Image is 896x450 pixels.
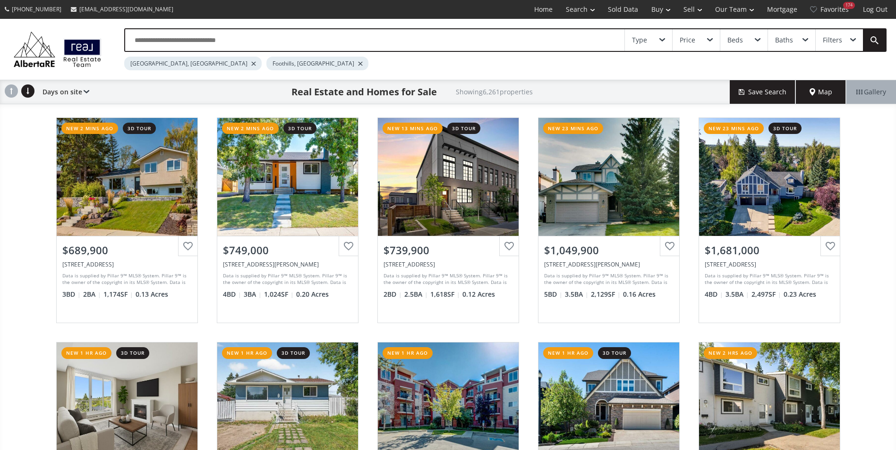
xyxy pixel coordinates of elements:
[705,272,832,286] div: Data is supplied by Pillar 9™ MLS® System. Pillar 9™ is the owner of the copyright in its MLS® Sy...
[384,272,511,286] div: Data is supplied by Pillar 9™ MLS® System. Pillar 9™ is the owner of the copyright in its MLS® Sy...
[846,80,896,104] div: Gallery
[632,37,647,43] div: Type
[730,80,796,104] button: Save Search
[384,290,402,299] span: 2 BD
[244,290,262,299] span: 3 BA
[623,290,656,299] span: 0.16 Acres
[404,290,428,299] span: 2.5 BA
[529,108,689,333] a: new 23 mins ago$1,049,900[STREET_ADDRESS][PERSON_NAME]Data is supplied by Pillar 9™ MLS® System. ...
[368,108,529,333] a: new 13 mins ago3d tour$739,900[STREET_ADDRESS]Data is supplied by Pillar 9™ MLS® System. Pillar 9...
[680,37,695,43] div: Price
[79,5,173,13] span: [EMAIL_ADDRESS][DOMAIN_NAME]
[823,37,842,43] div: Filters
[223,243,352,258] div: $749,000
[591,290,621,299] span: 2,129 SF
[775,37,793,43] div: Baths
[784,290,816,299] span: 0.23 Acres
[544,260,674,268] div: 195 Christie Park View SW, Calgary, AB T3H 2Z3
[843,2,855,9] div: 174
[705,260,834,268] div: 119 Pump Hill Bay SW, Calgary, AB T2V 4L6
[62,260,192,268] div: 5011 Nemiskam Road NW, Calgary, AB T2K 2P8
[66,0,178,18] a: [EMAIL_ADDRESS][DOMAIN_NAME]
[223,272,350,286] div: Data is supplied by Pillar 9™ MLS® System. Pillar 9™ is the owner of the copyright in its MLS® Sy...
[47,108,207,333] a: new 2 mins ago3d tour$689,900[STREET_ADDRESS]Data is supplied by Pillar 9™ MLS® System. Pillar 9™...
[810,87,832,97] span: Map
[38,80,89,104] div: Days on site
[384,260,513,268] div: 7820 Spring Willow Drive SW #252, Calgary, AB T3H6E1
[62,272,189,286] div: Data is supplied by Pillar 9™ MLS® System. Pillar 9™ is the owner of the copyright in its MLS® Sy...
[689,108,850,333] a: new 23 mins ago3d tour$1,681,000[STREET_ADDRESS]Data is supplied by Pillar 9™ MLS® System. Pillar...
[124,57,262,70] div: [GEOGRAPHIC_DATA], [GEOGRAPHIC_DATA]
[384,243,513,258] div: $739,900
[9,29,105,69] img: Logo
[223,260,352,268] div: 392 Cantrell Drive SW, Calgary, AB T2W 2E4
[456,88,533,95] h2: Showing 6,261 properties
[796,80,846,104] div: Map
[462,290,495,299] span: 0.12 Acres
[544,290,563,299] span: 5 BD
[266,57,368,70] div: Foothills, [GEOGRAPHIC_DATA]
[705,243,834,258] div: $1,681,000
[136,290,168,299] span: 0.13 Acres
[12,5,61,13] span: [PHONE_NUMBER]
[430,290,460,299] span: 1,618 SF
[544,272,671,286] div: Data is supplied by Pillar 9™ MLS® System. Pillar 9™ is the owner of the copyright in its MLS® Sy...
[727,37,743,43] div: Beds
[291,85,437,99] h1: Real Estate and Homes for Sale
[207,108,368,333] a: new 2 mins ago3d tour$749,000[STREET_ADDRESS][PERSON_NAME]Data is supplied by Pillar 9™ MLS® Syst...
[544,243,674,258] div: $1,049,900
[62,243,192,258] div: $689,900
[264,290,294,299] span: 1,024 SF
[565,290,589,299] span: 3.5 BA
[103,290,133,299] span: 1,174 SF
[62,290,81,299] span: 3 BD
[751,290,781,299] span: 2,497 SF
[83,290,101,299] span: 2 BA
[296,290,329,299] span: 0.20 Acres
[705,290,723,299] span: 4 BD
[223,290,241,299] span: 4 BD
[856,87,886,97] span: Gallery
[725,290,749,299] span: 3.5 BA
